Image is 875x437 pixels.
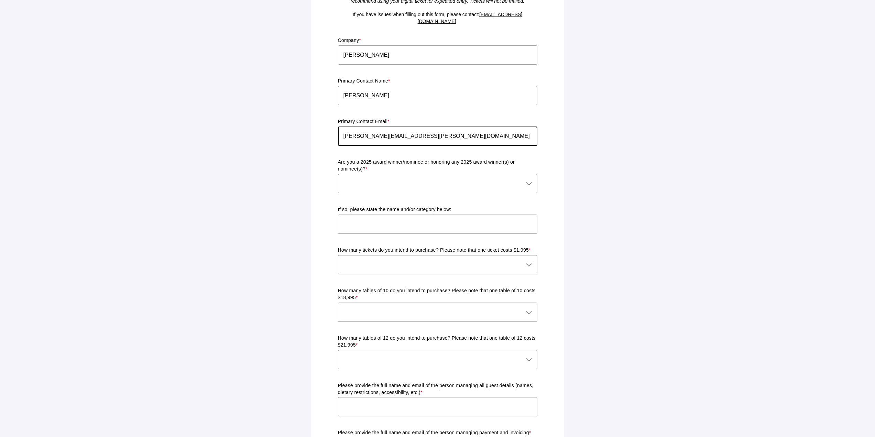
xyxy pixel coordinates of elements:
p: Company [338,37,537,44]
p: How many tables of 10 do you intend to purchase? Please note that one table of 10 costs $18,995 [338,287,537,301]
p: Are you a 2025 award winner/nominee or honoring any 2025 award winner(s) or nominee(s)? [338,159,537,173]
p: How many tables of 12 do you intend to purchase? Please note that one table of 12 costs $21,995 [338,335,537,349]
p: Please provide the full name and email of the person managing payment and invoicing [338,429,537,436]
p: Primary Contact Name [338,78,537,85]
a: [EMAIL_ADDRESS][DOMAIN_NAME] [418,12,523,24]
p: Please provide the full name and email of the person managing all guest details (names, dietary r... [338,382,537,396]
p: Primary Contact Email [338,118,537,125]
p: How many tickets do you intend to purchase? Please note that one ticket costs $1,995 [338,247,537,254]
span: If you have issues when filling out this form, please contact [353,12,522,24]
span: : [478,12,479,17]
p: If so, please state the name and/or category below: [338,206,537,213]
